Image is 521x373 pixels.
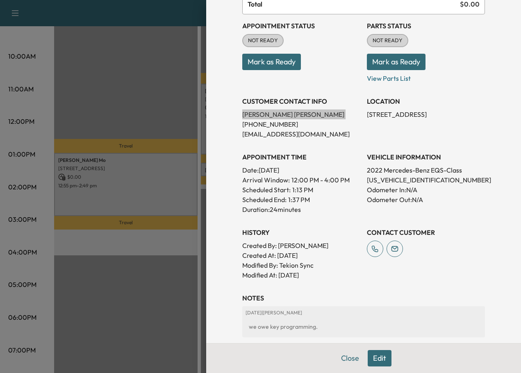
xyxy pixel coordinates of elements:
[291,175,350,185] span: 12:00 PM - 4:00 PM
[336,350,364,366] button: Close
[242,119,360,129] p: [PHONE_NUMBER]
[367,152,485,162] h3: VEHICLE INFORMATION
[242,109,360,119] p: [PERSON_NAME] [PERSON_NAME]
[243,36,283,45] span: NOT READY
[242,185,291,195] p: Scheduled Start:
[367,195,485,205] p: Odometer Out: N/A
[367,21,485,31] h3: Parts Status
[242,270,360,280] p: Modified At : [DATE]
[242,21,360,31] h3: Appointment Status
[367,109,485,119] p: [STREET_ADDRESS]
[288,195,310,205] p: 1:37 PM
[242,250,360,260] p: Created At : [DATE]
[367,165,485,175] p: 2022 Mercedes-Benz EQS-Class
[242,205,360,214] p: Duration: 24 minutes
[242,54,301,70] button: Mark as Ready
[242,96,360,106] h3: CUSTOMER CONTACT INFO
[292,185,313,195] p: 1:13 PM
[368,36,407,45] span: NOT READY
[242,260,360,270] p: Modified By : Tekion Sync
[246,319,482,334] div: we owe key programming.
[242,227,360,237] h3: History
[367,227,485,237] h3: CONTACT CUSTOMER
[242,165,360,175] p: Date: [DATE]
[367,96,485,106] h3: LOCATION
[246,309,482,316] p: [DATE] | [PERSON_NAME]
[242,129,360,139] p: [EMAIL_ADDRESS][DOMAIN_NAME]
[242,241,360,250] p: Created By : [PERSON_NAME]
[367,185,485,195] p: Odometer In: N/A
[368,350,391,366] button: Edit
[367,70,485,83] p: View Parts List
[242,195,287,205] p: Scheduled End:
[367,54,425,70] button: Mark as Ready
[367,175,485,185] p: [US_VEHICLE_IDENTIFICATION_NUMBER]
[242,175,360,185] p: Arrival Window:
[242,293,485,303] h3: NOTES
[242,152,360,162] h3: APPOINTMENT TIME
